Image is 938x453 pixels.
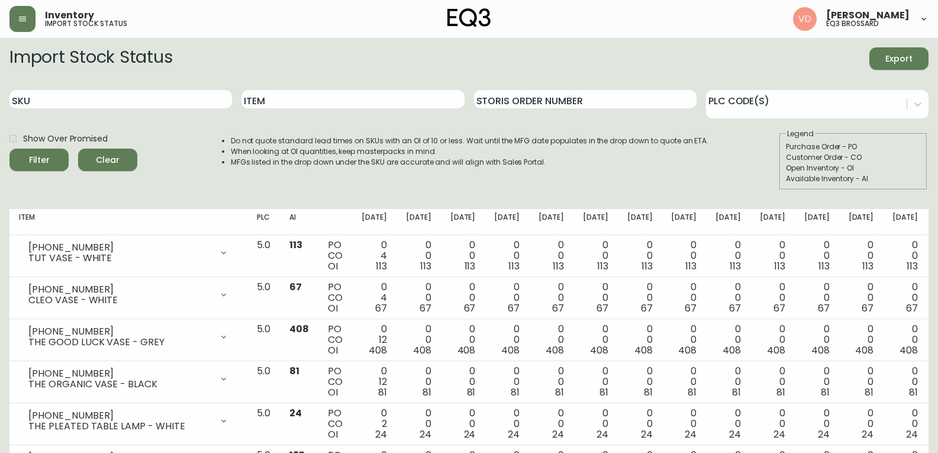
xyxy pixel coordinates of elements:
[413,343,431,357] span: 408
[19,324,238,350] div: [PHONE_NUMBER]THE GOOD LUCK VASE - GREY
[508,259,520,273] span: 113
[644,385,653,399] span: 81
[553,259,564,273] span: 113
[378,385,387,399] span: 81
[849,366,874,398] div: 0 0
[539,366,564,398] div: 0 0
[539,324,564,356] div: 0 0
[597,259,608,273] span: 113
[23,133,108,145] span: Show Over Promised
[583,324,608,356] div: 0 0
[839,209,884,235] th: [DATE]
[78,149,137,171] button: Clear
[729,428,741,441] span: 24
[723,343,741,357] span: 408
[883,209,927,235] th: [DATE]
[760,324,785,356] div: 0 0
[9,47,172,70] h2: Import Stock Status
[849,282,874,314] div: 0 0
[406,282,431,314] div: 0 0
[231,136,709,146] li: Do not quote standard lead times on SKUs with an OI of 10 or less. Wait until the MFG date popula...
[28,379,212,390] div: THE ORGANIC VASE - BLACK
[821,385,830,399] span: 81
[732,385,741,399] span: 81
[289,364,299,378] span: 81
[247,319,280,361] td: 5.0
[420,428,431,441] span: 24
[760,366,785,398] div: 0 0
[862,301,873,315] span: 67
[685,301,697,315] span: 67
[450,282,476,314] div: 0 0
[907,259,918,273] span: 113
[804,324,830,356] div: 0 0
[555,385,564,399] span: 81
[280,209,318,235] th: AI
[328,366,343,398] div: PO CO
[642,259,653,273] span: 113
[597,428,608,441] span: 24
[900,343,918,357] span: 408
[906,301,918,315] span: 67
[362,240,387,272] div: 0 4
[804,366,830,398] div: 0 0
[760,408,785,440] div: 0 0
[760,282,785,314] div: 0 0
[671,240,697,272] div: 0 0
[328,282,343,314] div: PO CO
[450,324,476,356] div: 0 0
[328,343,338,357] span: OI
[552,301,564,315] span: 67
[25,44,195,87] textarea: CONSULTANT EN DESIGN [PHONE_NUMBER] [EMAIL_ADDRESS][DOMAIN_NAME]
[906,428,918,441] span: 24
[546,343,564,357] span: 408
[28,253,212,264] div: TUT VASE - WHITE
[786,152,921,163] div: Customer Order - CO
[599,385,608,399] span: 81
[786,142,921,152] div: Purchase Order - PO
[715,408,741,440] div: 0 0
[45,11,94,20] span: Inventory
[464,428,476,441] span: 24
[289,238,302,252] span: 113
[627,282,653,314] div: 0 0
[583,366,608,398] div: 0 0
[849,408,874,440] div: 0 0
[892,324,918,356] div: 0 0
[420,301,431,315] span: 67
[767,343,785,357] span: 408
[362,366,387,398] div: 0 12
[494,408,520,440] div: 0 0
[849,240,874,272] div: 0 0
[715,366,741,398] div: 0 0
[447,8,491,27] img: logo
[45,20,127,27] h5: import stock status
[573,209,618,235] th: [DATE]
[328,301,338,315] span: OI
[406,240,431,272] div: 0 0
[826,11,910,20] span: [PERSON_NAME]
[88,153,128,168] span: Clear
[627,240,653,272] div: 0 0
[450,408,476,440] div: 0 0
[804,408,830,440] div: 0 0
[406,366,431,398] div: 0 0
[793,7,817,31] img: 34cbe8de67806989076631741e6a7c6b
[362,282,387,314] div: 0 4
[786,174,921,184] div: Available Inventory - AI
[450,240,476,272] div: 0 0
[627,366,653,398] div: 0 0
[539,240,564,272] div: 0 0
[671,366,697,398] div: 0 0
[818,428,830,441] span: 24
[9,149,69,171] button: Filter
[247,209,280,235] th: PLC
[627,324,653,356] div: 0 0
[826,20,879,27] h5: eq3 brossard
[818,259,830,273] span: 113
[29,153,50,168] div: Filter
[706,209,750,235] th: [DATE]
[634,343,653,357] span: 408
[289,322,309,336] span: 408
[729,301,741,315] span: 67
